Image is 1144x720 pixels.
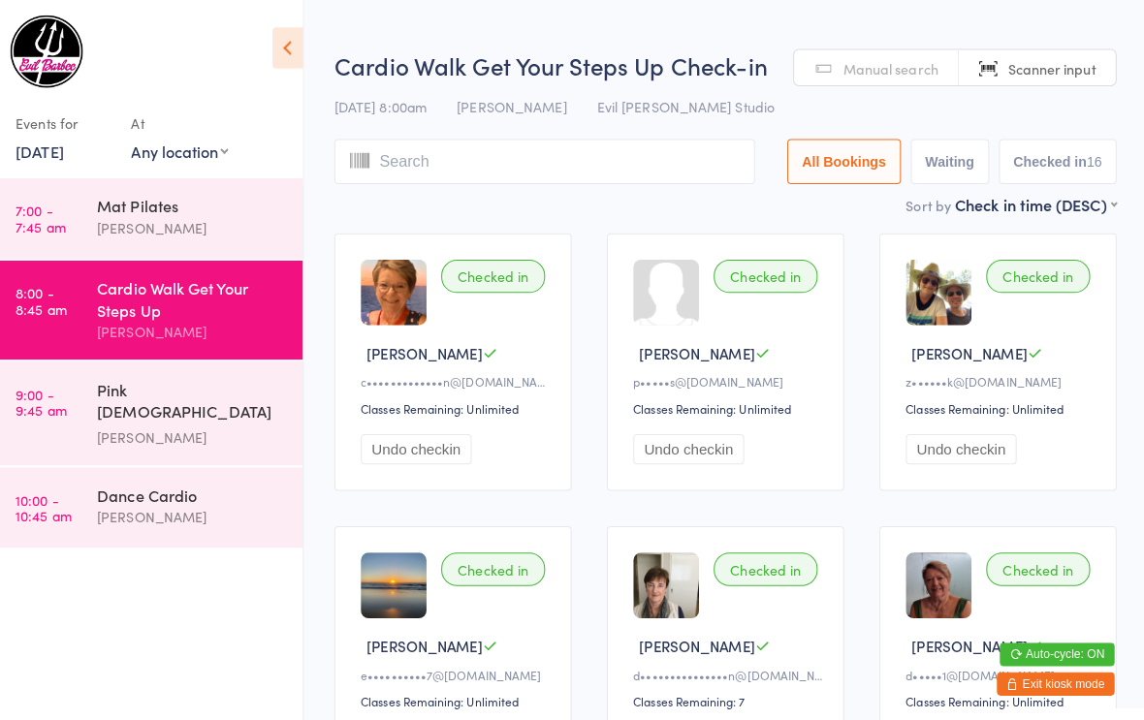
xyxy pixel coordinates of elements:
[106,193,293,214] div: Mat Pilates
[25,139,73,160] a: [DATE]
[366,659,555,675] div: e••••••••••7@[DOMAIN_NAME]
[636,547,701,611] img: image1674949638.png
[906,659,1094,675] div: d•••••1@[DOMAIN_NAME]
[340,138,756,182] input: Search
[140,139,236,160] div: Any location
[600,96,776,115] span: Evil [PERSON_NAME] Studio
[906,547,970,611] img: image1674804487.png
[636,659,824,675] div: d•••••••••••••••n@[DOMAIN_NAME]
[25,382,76,413] time: 9:00 - 9:45 am
[954,192,1114,213] div: Check in time (DESC)
[106,500,293,522] div: [PERSON_NAME]
[372,629,487,649] span: [PERSON_NAME]
[25,282,76,313] time: 8:00 - 8:45 am
[340,96,431,115] span: [DATE] 8:00am
[636,395,824,412] div: Classes Remaining: Unlimited
[25,486,80,517] time: 10:00 - 10:45 am
[715,257,818,290] div: Checked in
[906,194,950,213] label: Sort by
[1084,152,1099,168] div: 16
[642,339,756,360] span: [PERSON_NAME]
[996,665,1112,688] button: Exit kiosk mode
[636,369,824,386] div: p•••••s@[DOMAIN_NAME]
[6,176,309,256] a: 7:00 -7:45 amMat Pilates[PERSON_NAME]
[19,15,92,87] img: Evil Barbee Personal Training
[106,422,293,444] div: [PERSON_NAME]
[372,339,487,360] span: [PERSON_NAME]
[25,107,120,139] div: Events for
[843,58,937,78] span: Manual search
[106,479,293,500] div: Dance Cardio
[6,462,309,542] a: 10:00 -10:45 amDance Cardio[PERSON_NAME]
[366,395,555,412] div: Classes Remaining: Unlimited
[906,257,970,322] img: image1674466059.png
[106,317,293,339] div: [PERSON_NAME]
[446,547,549,579] div: Checked in
[106,374,293,422] div: Pink [DEMOGRAPHIC_DATA] Strength
[140,107,236,139] div: At
[715,547,818,579] div: Checked in
[366,369,555,386] div: c•••••••••••••n@[DOMAIN_NAME]
[642,629,756,649] span: [PERSON_NAME]
[461,96,570,115] span: [PERSON_NAME]
[6,358,309,460] a: 9:00 -9:45 amPink [DEMOGRAPHIC_DATA] Strength[PERSON_NAME]
[911,629,1026,649] span: [PERSON_NAME]
[106,214,293,236] div: [PERSON_NAME]
[906,369,1094,386] div: z••••••k@[DOMAIN_NAME]
[340,48,1114,80] h2: Cardio Walk Get Your Steps Up Check-in
[366,429,476,459] button: Undo checkin
[999,636,1112,659] button: Auto-cycle: ON
[636,429,746,459] button: Undo checkin
[910,138,988,182] button: Waiting
[985,547,1088,579] div: Checked in
[911,339,1026,360] span: [PERSON_NAME]
[636,685,824,702] div: Classes Remaining: 7
[446,257,549,290] div: Checked in
[788,138,901,182] button: All Bookings
[6,258,309,356] a: 8:00 -8:45 amCardio Walk Get Your Steps Up[PERSON_NAME]
[25,201,75,232] time: 7:00 - 7:45 am
[906,429,1015,459] button: Undo checkin
[366,547,431,611] img: image1659003520.png
[366,685,555,702] div: Classes Remaining: Unlimited
[998,138,1114,182] button: Checked in16
[906,685,1094,702] div: Classes Remaining: Unlimited
[906,395,1094,412] div: Classes Remaining: Unlimited
[366,257,431,322] img: image1674437937.png
[985,257,1088,290] div: Checked in
[106,274,293,317] div: Cardio Walk Get Your Steps Up
[1006,58,1094,78] span: Scanner input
